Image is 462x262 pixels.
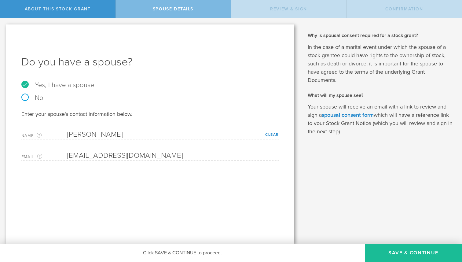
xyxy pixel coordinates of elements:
[25,6,91,12] span: About this stock grant
[21,55,279,69] h1: Do you have a spouse?
[67,151,276,160] input: Required
[21,132,67,139] label: Name
[385,6,423,12] span: Confirmation
[308,32,453,39] h2: Why is spousal consent required for a stock grant?
[308,103,453,136] p: Your spouse will receive an email with a link to review and sign a which will have a reference li...
[308,92,453,99] h2: What will my spouse see?
[322,112,374,118] a: spousal consent form
[21,110,279,118] div: Enter your spouse's contact information below.
[21,153,67,160] label: Email
[153,6,193,12] span: Spouse Details
[21,94,279,101] label: No
[308,43,453,84] p: In the case of a marital event under which the spouse of a stock grantee could have rights to the...
[21,82,279,88] label: Yes, I have a spouse
[265,132,279,137] a: Clear
[270,6,307,12] span: Review & Sign
[67,130,276,139] input: Required
[365,244,462,262] button: Save & Continue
